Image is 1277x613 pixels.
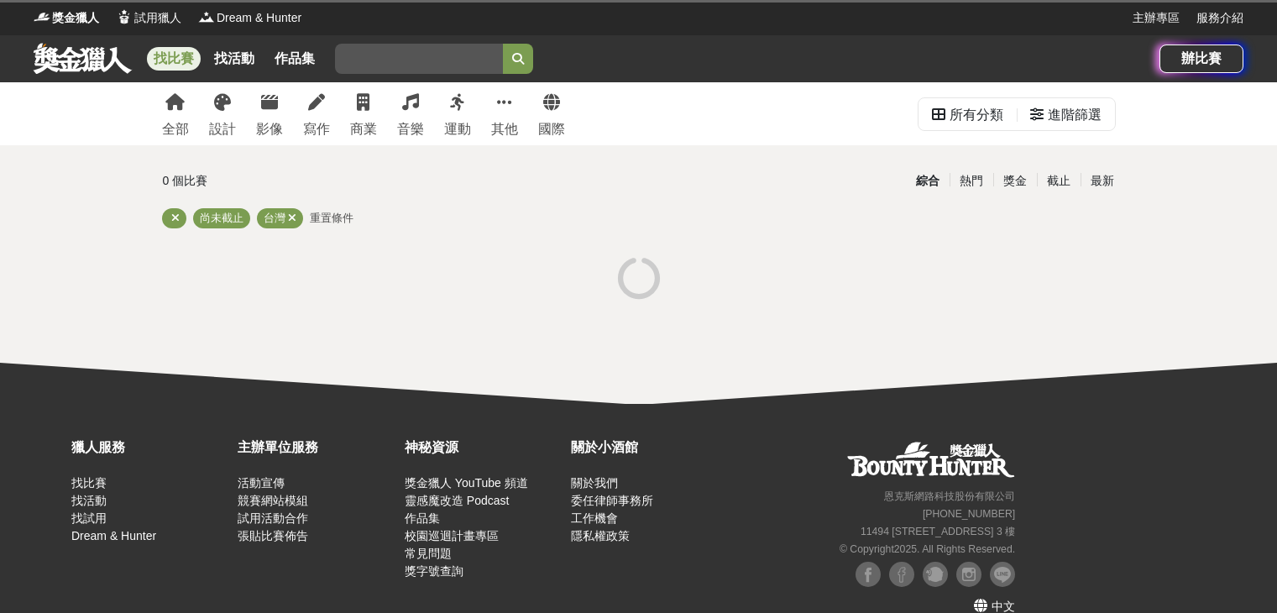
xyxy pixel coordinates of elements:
a: Logo獎金獵人 [34,9,99,27]
span: 中文 [992,600,1015,613]
a: 找比賽 [147,47,201,71]
span: 台灣 [264,212,285,224]
a: LogoDream & Hunter [198,9,301,27]
div: 熱門 [950,166,993,196]
div: 獵人服務 [71,437,229,458]
a: 張貼比賽佈告 [238,529,308,542]
a: 服務介紹 [1196,9,1243,27]
a: 其他 [491,82,518,145]
div: 所有分類 [950,98,1003,132]
div: 國際 [538,119,565,139]
a: 寫作 [303,82,330,145]
a: 作品集 [405,511,440,525]
a: 找試用 [71,511,107,525]
a: 找活動 [207,47,261,71]
div: 獎金 [993,166,1037,196]
div: 設計 [209,119,236,139]
a: 獎字號查詢 [405,564,463,578]
a: 影像 [256,82,283,145]
div: 最新 [1081,166,1124,196]
div: 影像 [256,119,283,139]
div: 神秘資源 [405,437,563,458]
div: 全部 [162,119,189,139]
div: 商業 [350,119,377,139]
div: 關於小酒館 [571,437,729,458]
img: Plurk [923,562,948,587]
a: 靈感魔改造 Podcast [405,494,509,507]
img: Logo [198,8,215,25]
a: 活動宣傳 [238,476,285,490]
div: 進階篩選 [1048,98,1102,132]
a: 獎金獵人 YouTube 頻道 [405,476,528,490]
a: 競賽網站模組 [238,494,308,507]
div: 寫作 [303,119,330,139]
a: 試用活動合作 [238,511,308,525]
a: 校園巡迴計畫專區 [405,529,499,542]
div: 主辦單位服務 [238,437,395,458]
a: 委任律師事務所 [571,494,653,507]
img: Facebook [856,562,881,587]
div: 綜合 [906,166,950,196]
a: Logo試用獵人 [116,9,181,27]
a: 關於我們 [571,476,618,490]
a: 常見問題 [405,547,452,560]
img: LINE [990,562,1015,587]
a: 主辦專區 [1133,9,1180,27]
a: 音樂 [397,82,424,145]
img: Logo [34,8,50,25]
div: 其他 [491,119,518,139]
a: 辦比賽 [1159,45,1243,73]
span: 重置條件 [310,212,353,224]
a: 隱私權政策 [571,529,630,542]
span: 尚未截止 [200,212,243,224]
div: 截止 [1037,166,1081,196]
div: 音樂 [397,119,424,139]
a: 國際 [538,82,565,145]
a: 全部 [162,82,189,145]
a: 商業 [350,82,377,145]
small: 恩克斯網路科技股份有限公司 [884,490,1015,502]
a: 找比賽 [71,476,107,490]
span: 獎金獵人 [52,9,99,27]
a: Dream & Hunter [71,529,156,542]
a: 作品集 [268,47,322,71]
div: 0 個比賽 [163,166,479,196]
span: Dream & Hunter [217,9,301,27]
a: 運動 [444,82,471,145]
a: 設計 [209,82,236,145]
img: Facebook [889,562,914,587]
small: © Copyright 2025 . All Rights Reserved. [840,543,1015,555]
a: 找活動 [71,494,107,507]
a: 工作機會 [571,511,618,525]
small: 11494 [STREET_ADDRESS] 3 樓 [861,526,1015,537]
img: Logo [116,8,133,25]
div: 運動 [444,119,471,139]
span: 試用獵人 [134,9,181,27]
img: Instagram [956,562,981,587]
small: [PHONE_NUMBER] [923,508,1015,520]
